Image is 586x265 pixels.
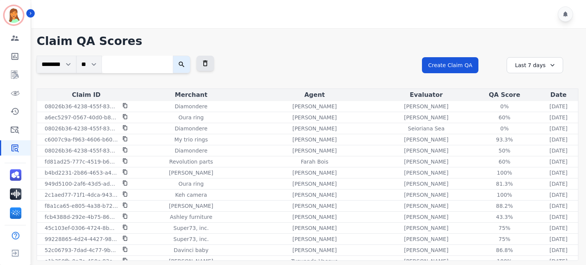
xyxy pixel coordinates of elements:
p: b4bd2231-2b86-4653-a481-76c912e9d759 [45,169,118,177]
div: Claim ID [39,90,134,100]
p: [PERSON_NAME] [292,169,336,177]
p: [PERSON_NAME] [404,257,448,265]
p: fcb4388d-292e-4b75-866e-7b15f021066e [45,213,118,221]
p: Oura ring [179,180,204,188]
div: 100% [487,191,522,199]
p: 45c103ef-0306-4724-8b75-b304a4ecb9a5 [45,224,118,232]
p: [DATE] [549,224,567,232]
p: [PERSON_NAME] [292,213,336,221]
div: Date [541,90,576,100]
div: Last 7 days [507,57,563,73]
p: [PERSON_NAME] [292,202,336,210]
div: 50% [487,147,522,154]
p: e1b350fb-0a7a-450c-83cf-14b9ff76504e [45,257,118,265]
p: [PERSON_NAME] [169,257,213,265]
p: [PERSON_NAME] [404,169,448,177]
p: [PERSON_NAME] [404,158,448,165]
p: [PERSON_NAME] [292,180,336,188]
p: [PERSON_NAME] [292,235,336,243]
p: [PERSON_NAME] [292,114,336,121]
p: [DATE] [549,114,567,121]
p: [PERSON_NAME] [292,147,336,154]
p: Tyquanda Vasque [291,257,338,265]
p: Seioriana Sea [408,125,444,132]
p: [DATE] [549,147,567,154]
div: Merchant [137,90,245,100]
p: [PERSON_NAME] [404,235,448,243]
div: 86.8% [487,246,522,254]
p: 2c1aed77-71f1-4dca-943c-3821cfcd99ac [45,191,118,199]
div: 100% [487,169,522,177]
p: [PERSON_NAME] [292,103,336,110]
p: Keh camera [175,191,207,199]
p: [DATE] [549,202,567,210]
p: [DATE] [549,158,567,165]
p: 99228865-4d24-4427-98cb-0b6d94683ade [45,235,118,243]
p: [PERSON_NAME] [169,202,213,210]
p: [DATE] [549,246,567,254]
p: [DATE] [549,180,567,188]
img: Bordered avatar [5,6,23,24]
div: 43.3% [487,213,522,221]
p: [PERSON_NAME] [292,191,336,199]
div: Evaluator [384,90,468,100]
p: Revolution parts [169,158,213,165]
p: [PERSON_NAME] [292,224,336,232]
div: 0% [487,103,522,110]
p: My trio rings [174,136,208,143]
p: 52c06793-7dad-4c77-9b35-dfe0e49c17fa [45,246,118,254]
p: [DATE] [549,257,567,265]
p: [DATE] [549,169,567,177]
p: [DATE] [549,103,567,110]
p: 949d5100-2af6-43d5-ad4c-60afb9b32559 [45,180,118,188]
p: [PERSON_NAME] [292,136,336,143]
p: [PERSON_NAME] [404,136,448,143]
p: Super73, inc. [174,224,209,232]
p: fd81ad25-777c-4519-b6a9-7000c0566b29 [45,158,118,165]
div: 0% [487,125,522,132]
p: [PERSON_NAME] [404,147,448,154]
p: 08026b36-4238-455f-832e-bcdcc263af9a [45,147,118,154]
p: Diamondere [175,147,208,154]
p: [DATE] [549,213,567,221]
p: Davinci baby [174,246,208,254]
div: 93.3% [487,136,522,143]
h1: Claim QA Scores [37,34,578,48]
p: [PERSON_NAME] [404,180,448,188]
button: Create Claim QA [422,57,478,73]
p: [PERSON_NAME] [404,202,448,210]
div: 81.3% [487,180,522,188]
p: [DATE] [549,136,567,143]
p: Diamondere [175,103,208,110]
p: Super73, inc. [174,235,209,243]
p: [DATE] [549,125,567,132]
p: [PERSON_NAME] [404,103,448,110]
p: [PERSON_NAME] [169,169,213,177]
p: [PERSON_NAME] [404,246,448,254]
div: 60% [487,114,522,121]
div: 75% [487,235,522,243]
p: Oura ring [179,114,204,121]
p: 08026b36-4238-455f-832e-bcdcc263af9a [45,125,118,132]
p: [DATE] [549,191,567,199]
div: 88.2% [487,202,522,210]
p: a6ec5297-0567-40d0-b81f-8e59e01dd74e [45,114,118,121]
p: f8a1ca65-e805-4a38-b727-548bd71dae07 [45,202,118,210]
div: QA Score [472,90,538,100]
p: [PERSON_NAME] [292,246,336,254]
p: [PERSON_NAME] [404,114,448,121]
p: [PERSON_NAME] [292,125,336,132]
p: [PERSON_NAME] [404,224,448,232]
div: 75% [487,224,522,232]
p: Farah Bois [301,158,328,165]
p: [DATE] [549,235,567,243]
p: Ashley furniture [170,213,212,221]
div: Agent [248,90,381,100]
p: [PERSON_NAME] [404,213,448,221]
div: 60% [487,158,522,165]
p: 08026b36-4238-455f-832e-bcdcc263af9a [45,103,118,110]
p: [PERSON_NAME] [404,191,448,199]
p: c6007c9a-f963-4606-b607-0077c5758a6b [45,136,118,143]
div: 100% [487,257,522,265]
p: Diamondere [175,125,208,132]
